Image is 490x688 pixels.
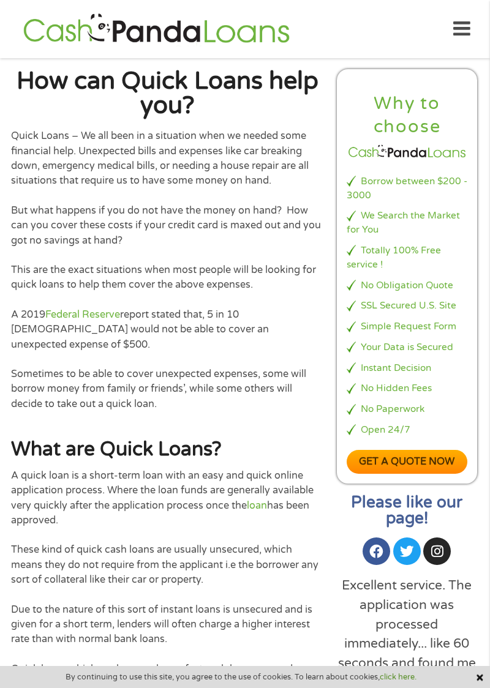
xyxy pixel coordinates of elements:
a: click here. [380,672,417,682]
li: No Paperwork [347,402,467,416]
li: We Search the Market for You [347,209,467,237]
li: No Obligation Quote [347,279,467,293]
p: Quick Loans – We all been in a situation when we needed some financial help. Unexpected bills and... [11,129,324,188]
p: A 2019 report stated that, 5 in 10 [DEMOGRAPHIC_DATA] would not be able to cover an unexpected ex... [11,307,324,352]
li: Totally 100% Free service ! [347,244,467,272]
img: GetLoanNow Logo [20,12,293,47]
li: Your Data is Secured [347,340,467,354]
li: Open 24/7 [347,423,467,437]
h2: What are Quick Loans? [11,437,324,462]
p: A quick loan is a short-term loan with an easy and quick online application process. Where the lo... [11,468,324,528]
p: Sometimes to be able to cover unexpected expenses, some will borrow money from family or friends’... [11,367,324,411]
a: loan [247,499,267,512]
a: Get a quote now [347,450,467,474]
p: This are the exact situations when most people will be looking for quick loans to help them cover... [11,263,324,293]
p: Due to the nature of this sort of instant loans is unsecured and is given for a short term, lende... [11,602,324,647]
h1: How can Quick Loans help you? [11,69,324,118]
a: Federal Reserve [45,308,120,321]
li: No Hidden Fees [347,381,467,395]
li: Instant Decision [347,361,467,375]
li: Simple Request Form [347,320,467,334]
p: But what happens if you do not have the money on hand? How can you cover these costs if your cred... [11,203,324,248]
li: Borrow between $200 - 3000 [347,174,467,203]
span: By continuing to use this site, you agree to the use of cookies. To learn about cookies, [66,673,417,681]
h2: Why to choose [347,92,467,138]
li: SSL Secured U.S. Site [347,299,467,313]
h2: Please like our page!​ [335,495,478,526]
p: These kind of quick cash loans are usually unsecured, which means they do not require from the ap... [11,542,324,587]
